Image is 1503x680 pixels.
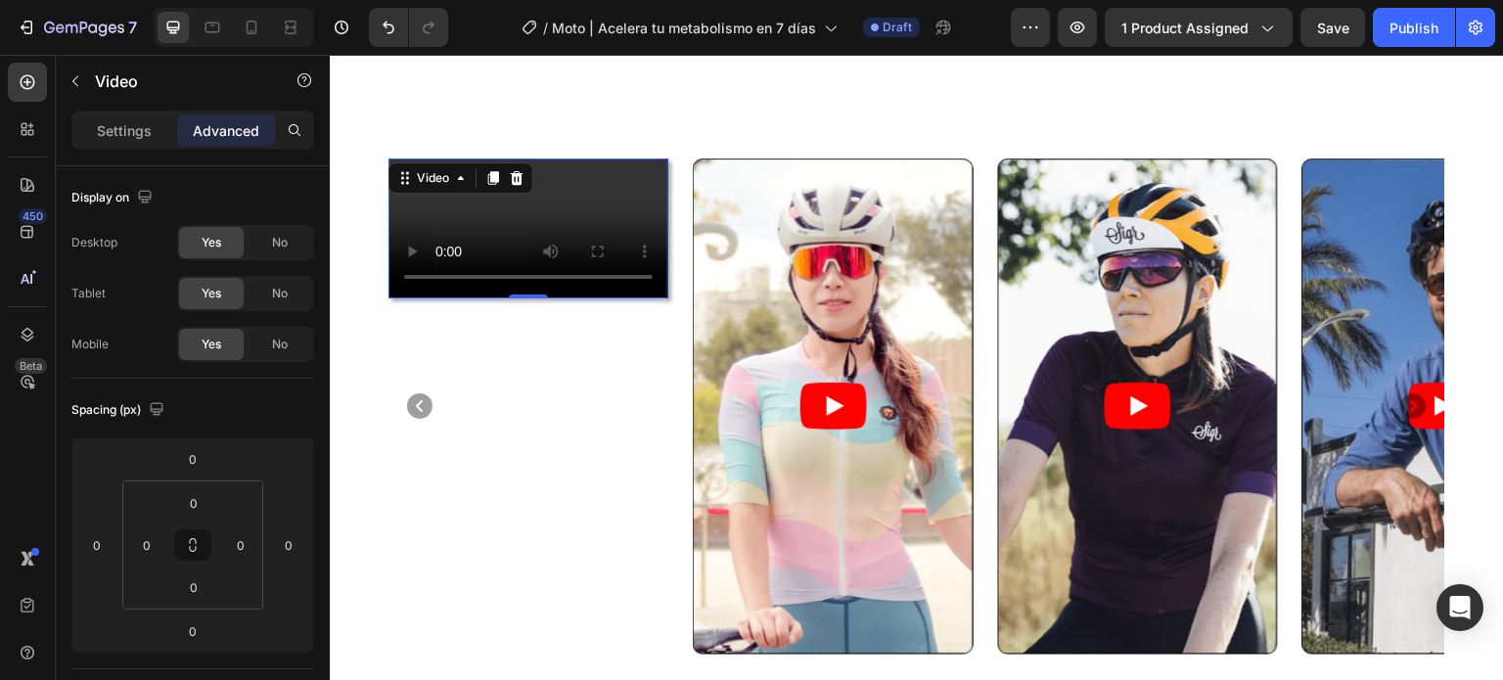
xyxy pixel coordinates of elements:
[128,16,137,39] p: 7
[15,358,47,374] div: Beta
[202,336,221,353] span: Yes
[71,397,168,424] div: Spacing (px)
[202,285,221,302] span: Yes
[1389,18,1438,38] div: Publish
[174,488,213,518] input: 0px
[202,234,221,251] span: Yes
[330,55,1503,680] iframe: Design area
[543,18,548,38] span: /
[226,530,255,560] input: 0px
[1105,8,1293,47] button: 1 product assigned
[71,185,157,211] div: Display on
[775,328,842,375] button: Play
[552,18,816,38] span: Moto | Acelera tu metabolismo en 7 días
[1079,328,1146,375] button: Play
[132,530,161,560] input: 0px
[173,444,212,474] input: 0
[1373,8,1455,47] button: Publish
[272,285,288,302] span: No
[97,120,152,141] p: Settings
[1436,584,1483,631] div: Open Intercom Messenger
[95,69,261,93] p: Video
[1121,18,1249,38] span: 1 product assigned
[272,234,288,251] span: No
[8,8,146,47] button: 7
[1317,20,1349,36] span: Save
[71,336,109,353] div: Mobile
[71,285,106,302] div: Tablet
[369,8,448,47] div: Undo/Redo
[193,120,259,141] p: Advanced
[71,234,117,251] div: Desktop
[1300,8,1365,47] button: Save
[173,616,212,646] input: 0
[1069,336,1100,367] button: Carousel Next Arrow
[272,336,288,353] span: No
[174,572,213,602] input: 0px
[883,19,912,36] span: Draft
[471,328,537,375] button: Play
[274,530,303,560] input: 0
[82,530,112,560] input: 0
[19,208,47,224] div: 450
